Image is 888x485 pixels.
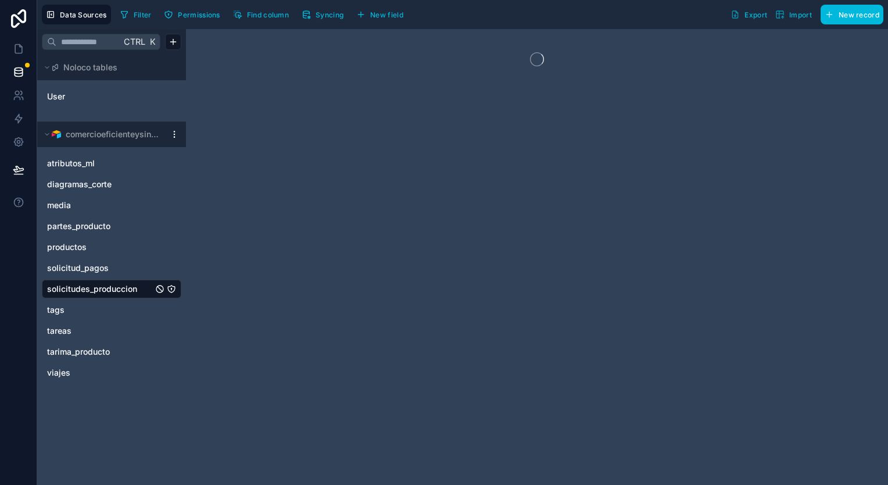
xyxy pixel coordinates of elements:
span: K [148,38,156,46]
button: New field [352,6,407,23]
span: Export [744,10,767,19]
a: media [47,199,153,211]
a: partes_producto [47,220,153,232]
img: Airtable Logo [52,130,61,139]
div: solicitudes_produccion [42,280,181,298]
div: tarima_producto [42,343,181,361]
span: Ctrl [123,34,146,49]
div: User [42,87,181,106]
a: solicitudes_produccion [47,283,153,295]
button: Export [726,5,771,24]
span: Permissions [178,10,220,19]
a: productos [47,241,153,253]
span: solicitud_pagos [47,262,109,274]
a: diagramas_corte [47,179,153,190]
button: New record [821,5,883,24]
a: User [47,91,141,102]
div: media [42,196,181,215]
a: Syncing [298,6,352,23]
span: viajes [47,367,70,379]
button: Syncing [298,6,348,23]
span: Find column [247,10,289,19]
div: tags [42,301,181,319]
button: Import [771,5,816,24]
button: Data Sources [42,5,111,24]
div: diagramas_corte [42,175,181,194]
div: tareas [42,322,181,340]
a: viajes [47,367,153,379]
button: Find column [229,6,293,23]
span: Import [789,10,812,19]
a: tareas [47,325,153,337]
span: Syncing [316,10,343,19]
div: productos [42,238,181,256]
button: Noloco tables [42,59,174,76]
span: Noloco tables [63,62,117,73]
a: New record [816,5,883,24]
span: diagramas_corte [47,179,112,190]
span: partes_producto [47,220,110,232]
a: tags [47,304,153,316]
a: Permissions [160,6,228,23]
span: solicitudes_produccion [47,283,137,295]
span: Data Sources [60,10,107,19]
span: New record [839,10,879,19]
a: solicitud_pagos [47,262,153,274]
span: tareas [47,325,71,337]
a: atributos_ml [47,158,153,169]
button: Filter [116,6,156,23]
span: tags [47,304,65,316]
span: comercioeficienteysingular [66,129,160,140]
div: viajes [42,363,181,382]
span: productos [47,241,87,253]
div: partes_producto [42,217,181,236]
span: atributos_ml [47,158,95,169]
span: tarima_producto [47,346,110,358]
span: media [47,199,71,211]
div: solicitud_pagos [42,259,181,277]
span: User [47,91,65,102]
span: New field [370,10,403,19]
span: Filter [134,10,152,19]
div: atributos_ml [42,154,181,173]
a: tarima_producto [47,346,153,358]
button: Permissions [160,6,224,23]
button: Airtable Logocomercioeficienteysingular [42,126,165,142]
